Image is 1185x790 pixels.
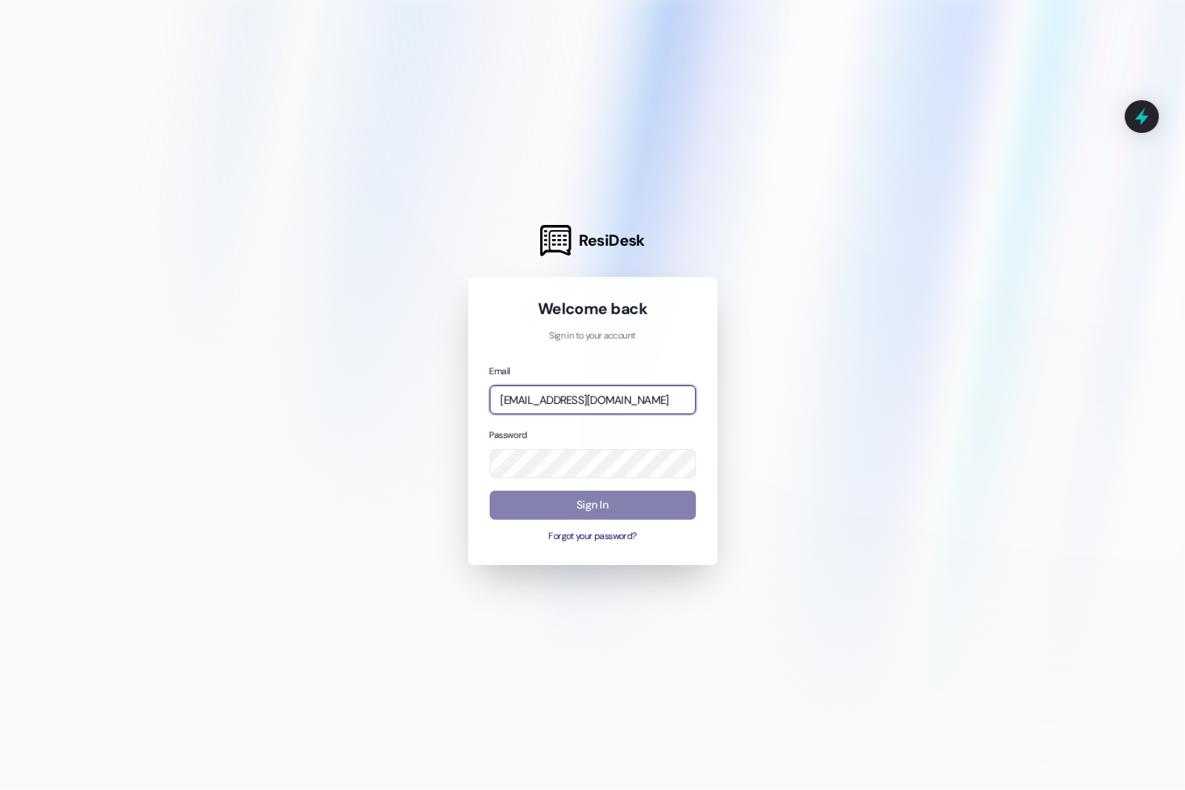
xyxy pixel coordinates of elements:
[540,225,571,256] img: ResiDesk Logo
[490,385,696,414] input: name@example.com
[579,230,645,251] span: ResiDesk
[490,429,528,441] label: Password
[490,365,511,377] label: Email
[490,530,696,543] button: Forgot your password?
[490,330,696,343] p: Sign in to your account
[490,298,696,319] h1: Welcome back
[490,491,696,520] button: Sign In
